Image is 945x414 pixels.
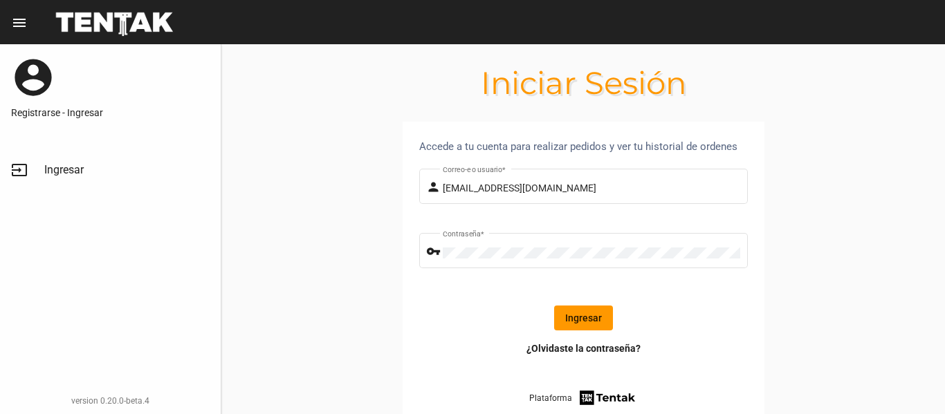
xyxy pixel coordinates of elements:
div: version 0.20.0-beta.4 [11,394,210,408]
div: Accede a tu cuenta para realizar pedidos y ver tu historial de ordenes [419,138,748,155]
h1: Iniciar Sesión [221,72,945,94]
a: Plataforma [529,388,638,407]
a: Registrarse - Ingresar [11,106,210,120]
mat-icon: person [426,179,443,196]
a: ¿Olvidaste la contraseña? [526,341,641,355]
span: Plataforma [529,391,572,405]
mat-icon: account_circle [11,55,55,100]
button: Ingresar [554,305,613,330]
mat-icon: menu [11,15,28,31]
mat-icon: vpn_key [426,243,443,260]
img: tentak-firm.png [578,388,637,407]
mat-icon: input [11,162,28,178]
iframe: chat widget [887,359,931,400]
span: Ingresar [44,163,84,177]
